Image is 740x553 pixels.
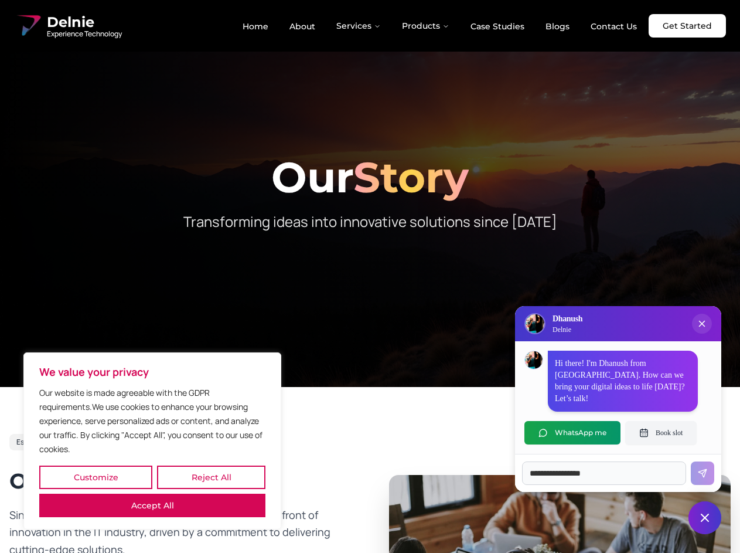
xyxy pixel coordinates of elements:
h2: Our Journey [9,469,352,493]
img: Delnie Logo [526,314,544,333]
span: Story [353,151,469,203]
a: Blogs [536,16,579,36]
span: Est. 2017 [16,437,45,447]
button: Customize [39,466,152,489]
button: Book slot [625,421,697,445]
span: Experience Technology [47,29,122,39]
p: Delnie [553,325,582,334]
button: Accept All [39,494,265,517]
p: We value your privacy [39,365,265,379]
p: Our website is made agreeable with the GDPR requirements.We use cookies to enhance your browsing ... [39,386,265,456]
h3: Dhanush [553,313,582,325]
a: Get Started [649,14,726,38]
button: Reject All [157,466,265,489]
img: Dhanush [525,351,543,369]
p: Hi there! I'm Dhanush from [GEOGRAPHIC_DATA]. How can we bring your digital ideas to life [DATE]?... [555,358,691,405]
a: Home [233,16,278,36]
a: About [280,16,325,36]
button: Services [327,14,390,38]
button: Close chat [688,501,721,534]
a: Delnie Logo Full [14,12,122,40]
img: Delnie Logo [14,12,42,40]
h1: Our [9,156,731,198]
span: Delnie [47,13,122,32]
a: Case Studies [461,16,534,36]
a: Contact Us [581,16,646,36]
nav: Main [233,14,646,38]
p: Transforming ideas into innovative solutions since [DATE] [145,212,595,231]
button: Products [393,14,459,38]
button: WhatsApp me [524,421,620,445]
button: Close chat popup [692,314,712,334]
